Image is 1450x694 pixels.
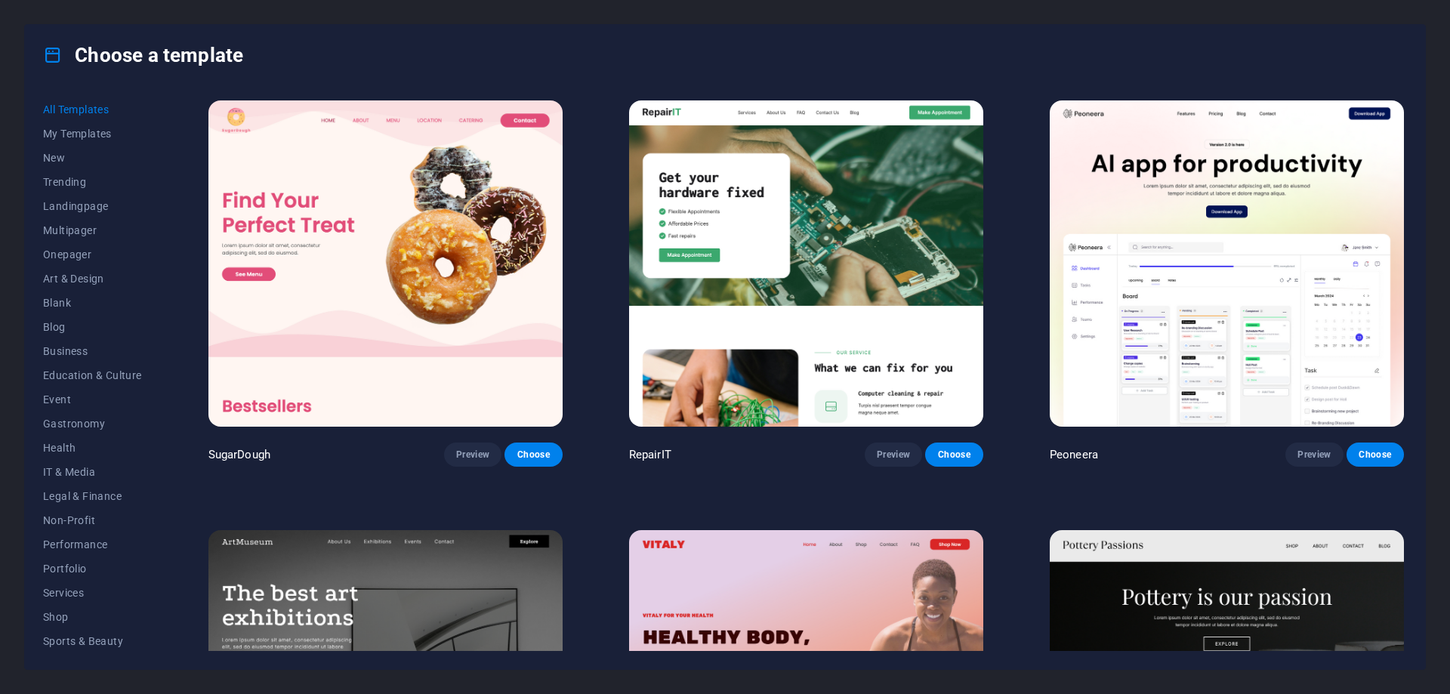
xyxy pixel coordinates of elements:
[43,218,142,242] button: Multipager
[43,605,142,629] button: Shop
[43,242,142,267] button: Onepager
[43,369,142,381] span: Education & Culture
[43,436,142,460] button: Health
[937,449,970,461] span: Choose
[43,339,142,363] button: Business
[1347,443,1404,467] button: Choose
[865,443,922,467] button: Preview
[43,103,142,116] span: All Templates
[43,43,243,67] h4: Choose a template
[43,587,142,599] span: Services
[43,321,142,333] span: Blog
[43,557,142,581] button: Portfolio
[629,100,983,427] img: RepairIT
[43,581,142,605] button: Services
[43,273,142,285] span: Art & Design
[43,363,142,387] button: Education & Culture
[43,490,142,502] span: Legal & Finance
[43,538,142,551] span: Performance
[1285,443,1343,467] button: Preview
[1050,100,1404,427] img: Peoneera
[43,532,142,557] button: Performance
[43,387,142,412] button: Event
[43,291,142,315] button: Blank
[629,447,671,462] p: RepairIT
[43,297,142,309] span: Blank
[43,152,142,164] span: New
[456,449,489,461] span: Preview
[1297,449,1331,461] span: Preview
[43,563,142,575] span: Portfolio
[43,418,142,430] span: Gastronomy
[43,97,142,122] button: All Templates
[517,449,550,461] span: Choose
[43,146,142,170] button: New
[43,635,142,647] span: Sports & Beauty
[43,412,142,436] button: Gastronomy
[43,514,142,526] span: Non-Profit
[1359,449,1392,461] span: Choose
[43,393,142,406] span: Event
[43,200,142,212] span: Landingpage
[43,442,142,454] span: Health
[877,449,910,461] span: Preview
[504,443,562,467] button: Choose
[43,629,142,653] button: Sports & Beauty
[43,122,142,146] button: My Templates
[43,315,142,339] button: Blog
[43,345,142,357] span: Business
[43,267,142,291] button: Art & Design
[43,176,142,188] span: Trending
[43,460,142,484] button: IT & Media
[43,194,142,218] button: Landingpage
[1050,447,1098,462] p: Peoneera
[43,508,142,532] button: Non-Profit
[208,447,270,462] p: SugarDough
[43,484,142,508] button: Legal & Finance
[43,248,142,261] span: Onepager
[43,128,142,140] span: My Templates
[43,611,142,623] span: Shop
[444,443,501,467] button: Preview
[43,170,142,194] button: Trending
[43,224,142,236] span: Multipager
[208,100,563,427] img: SugarDough
[925,443,983,467] button: Choose
[43,466,142,478] span: IT & Media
